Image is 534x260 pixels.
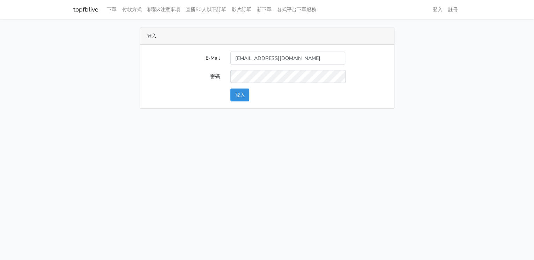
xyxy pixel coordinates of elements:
[119,3,144,16] a: 付款方式
[140,28,394,45] div: 登入
[104,3,119,16] a: 下單
[230,89,249,101] button: 登入
[183,3,229,16] a: 直播50人以下訂單
[142,70,225,83] label: 密碼
[445,3,461,16] a: 註冊
[430,3,445,16] a: 登入
[274,3,319,16] a: 各式平台下單服務
[229,3,254,16] a: 影片訂單
[144,3,183,16] a: 聯繫&注意事項
[142,52,225,64] label: E-Mail
[73,3,98,16] a: topfblive
[254,3,274,16] a: 新下單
